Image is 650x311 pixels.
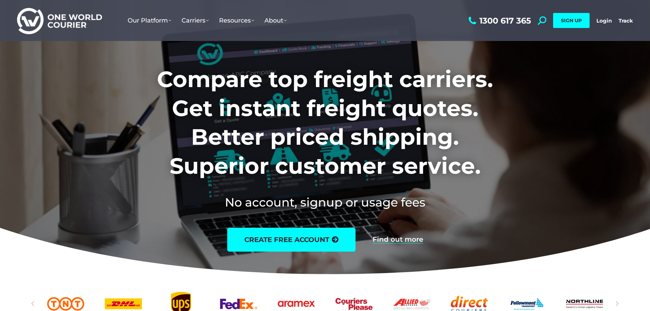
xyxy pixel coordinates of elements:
span: SIGN UP [561,17,582,24]
span: Resources [219,17,254,24]
a: Login [596,17,612,24]
h1: Compare top freight carriers. Get instant freight quotes. Better priced shipping. Superior custom... [112,65,538,180]
a: Carriers [176,10,214,31]
img: One World Courier [17,7,102,34]
a: Resources [214,10,259,31]
a: About [259,10,292,31]
span: Carriers [182,17,209,24]
a: create free account [227,228,356,252]
a: Our Platform [122,10,176,31]
span: About [264,17,287,24]
h2: No account, signup or usage fees [112,194,538,211]
a: 1300 617 365 [467,16,531,25]
a: Track [619,17,633,24]
a: SIGN UP [553,13,590,28]
a: Find out more [373,236,423,243]
span: Our Platform [128,17,171,24]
